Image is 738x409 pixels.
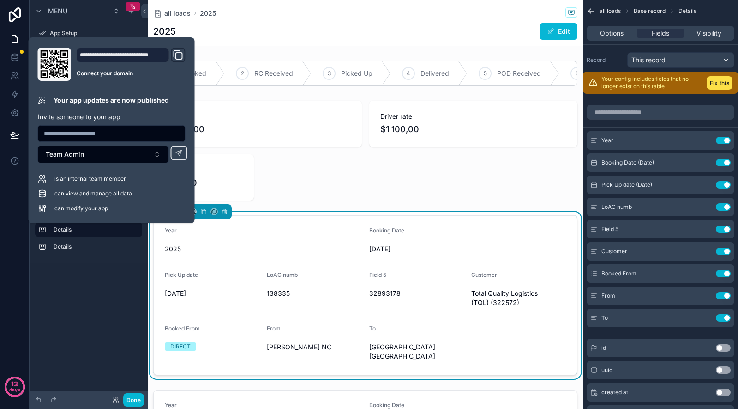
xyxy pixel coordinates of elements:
span: Details [678,7,696,15]
span: all loads [164,9,191,18]
span: 2025 [165,244,362,254]
span: Base record [634,7,666,15]
span: Customer [471,271,497,278]
button: Edit [540,23,577,40]
span: To [601,314,608,322]
span: 32893178 [369,289,464,298]
p: Invite someone to your app [38,112,186,122]
span: Booking Date [369,227,404,234]
div: Domain and Custom Link [77,48,186,81]
span: Total Quality Logistics (TQL) (322572) [471,289,566,307]
span: [DATE] [165,289,259,298]
span: created at [601,389,628,396]
label: Record [587,56,624,64]
span: Customer [601,248,627,255]
a: all loads [153,9,191,18]
span: Year [165,227,177,234]
h1: 2025 [153,25,176,38]
span: [DATE] [369,244,566,254]
span: can view and manage all data [54,190,132,197]
span: Field 5 [369,271,386,278]
div: DIRECT [170,342,191,351]
span: Menu [48,6,67,16]
button: Select Button [38,146,169,163]
span: Booking Date (Date) [601,159,654,166]
span: can modify your app [54,205,108,212]
button: Fix this [707,76,732,90]
label: App Setup [50,30,140,37]
span: Visibility [696,29,721,38]
p: days [9,383,20,396]
span: Booked From [601,270,636,277]
p: Your config includes fields that no longer exist on this table [601,75,703,90]
span: To [369,325,376,332]
span: Options [600,29,624,38]
span: Booked From [165,325,200,332]
button: This record [627,52,734,68]
span: Year [601,137,613,144]
span: Pick Up date (Date) [601,181,652,189]
div: scrollable content [30,184,148,263]
span: From [267,325,281,332]
p: Your app updates are now published [54,96,169,105]
span: LoAC numb [267,271,298,278]
span: Fields [652,29,669,38]
span: This record [631,55,666,65]
span: Team Admin [46,150,84,159]
span: all loads [600,7,621,15]
span: uuid [601,366,612,374]
a: Connect your domain [77,70,186,77]
span: LoAC numb [601,203,632,211]
button: Done [123,393,144,407]
label: Details [54,226,135,233]
span: 138335 [267,289,361,298]
a: App Setup [35,26,142,41]
span: Field 5 [601,226,618,233]
a: 2025 [200,9,216,18]
span: is an internal team member [54,175,126,183]
label: Details [54,243,138,250]
span: Pick Up date [165,271,198,278]
span: [GEOGRAPHIC_DATA] [GEOGRAPHIC_DATA] [369,342,464,361]
span: [PERSON_NAME] NC [267,342,361,352]
span: From [601,292,615,299]
span: id [601,344,606,352]
p: 13 [11,379,18,389]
